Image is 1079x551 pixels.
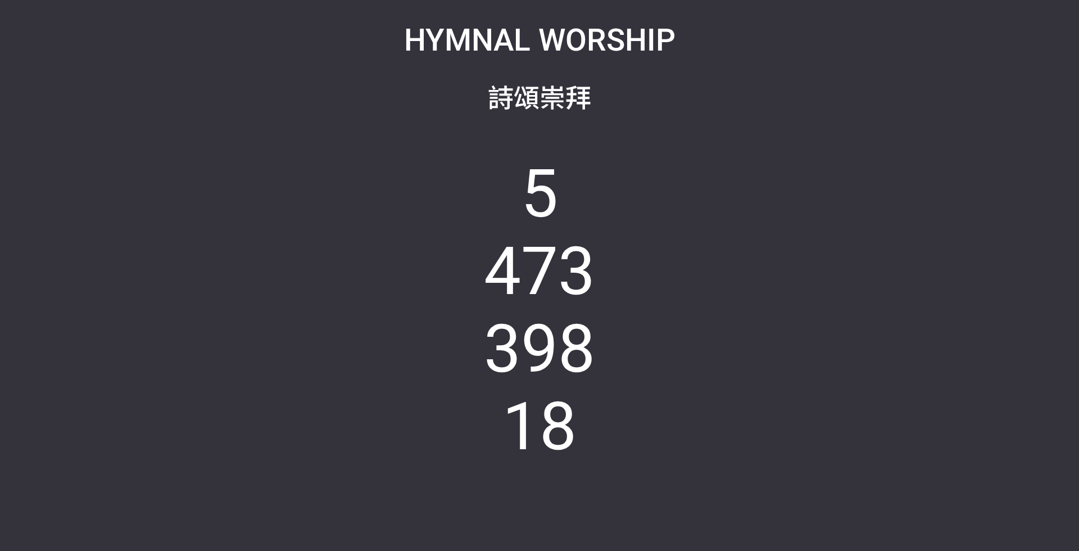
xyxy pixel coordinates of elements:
[404,22,675,58] span: Hymnal Worship
[502,388,577,466] li: 18
[484,233,595,310] li: 473
[521,155,558,233] li: 5
[488,78,591,115] span: 詩頌崇拜
[484,310,595,388] li: 398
